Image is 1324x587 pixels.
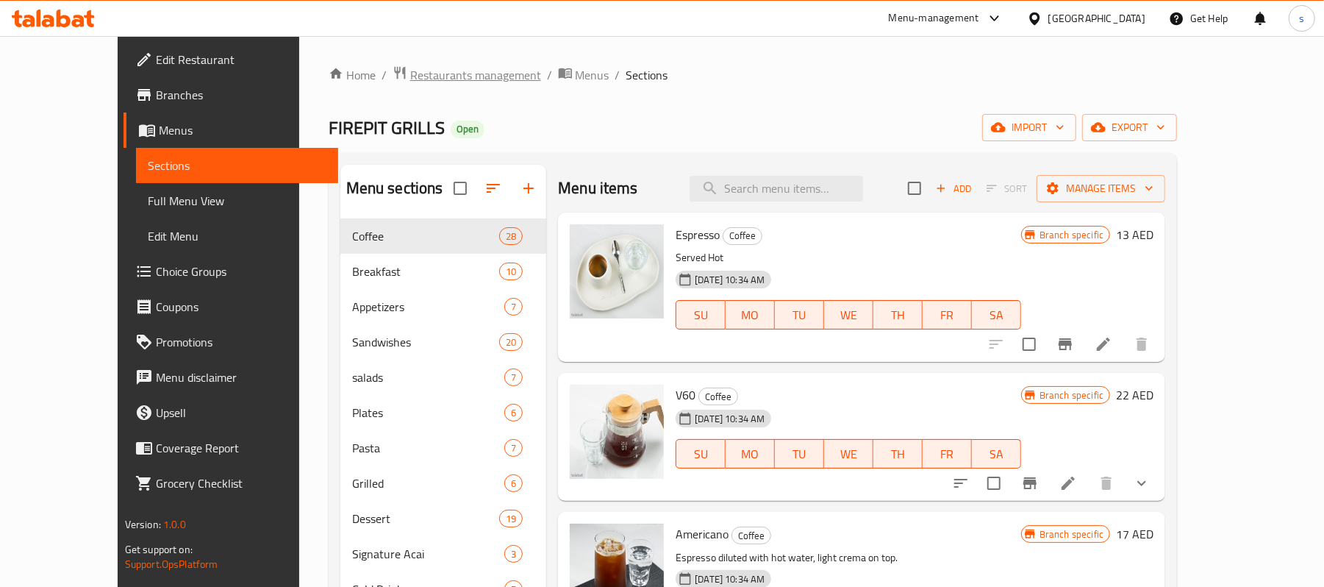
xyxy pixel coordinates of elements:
[340,289,547,324] div: Appetizers7
[340,430,547,466] div: Pasta7
[352,369,505,386] span: salads
[156,263,327,280] span: Choice Groups
[340,254,547,289] div: Breakfast10
[156,404,327,421] span: Upsell
[558,65,609,85] a: Menus
[576,66,609,84] span: Menus
[775,439,824,469] button: TU
[393,65,541,85] a: Restaurants management
[1299,10,1304,26] span: s
[124,360,339,395] a: Menu disclaimer
[504,404,523,421] div: items
[156,333,327,351] span: Promotions
[340,324,547,360] div: Sandwishes20
[352,545,505,563] span: Signature Acai
[352,227,499,245] div: Coffee
[340,218,547,254] div: Coffee28
[1116,385,1153,405] h6: 22 AED
[451,121,484,138] div: Open
[570,385,664,479] img: V60
[928,444,966,465] span: FR
[943,466,978,501] button: sort-choices
[732,527,770,544] span: Coffee
[329,111,445,144] span: FIREPIT GRILLS
[1048,179,1153,198] span: Manage items
[689,412,770,426] span: [DATE] 10:34 AM
[500,512,522,526] span: 19
[1048,327,1083,362] button: Branch-specific-item
[1048,10,1145,26] div: [GEOGRAPHIC_DATA]
[1124,466,1159,501] button: show more
[978,468,1009,499] span: Select to update
[352,439,505,457] span: Pasta
[982,114,1076,141] button: import
[899,173,930,204] span: Select section
[352,298,505,316] span: Appetizers
[124,466,339,501] a: Grocery Checklist
[830,305,867,326] span: WE
[504,369,523,386] div: items
[690,176,863,202] input: search
[352,333,499,351] span: Sandwishes
[1133,474,1151,492] svg: Show Choices
[504,474,523,492] div: items
[923,300,972,330] button: FR
[879,305,917,326] span: TH
[500,335,522,349] span: 20
[978,305,1015,326] span: SA
[873,439,923,469] button: TH
[148,192,327,210] span: Full Menu View
[500,265,522,279] span: 10
[136,183,339,218] a: Full Menu View
[689,273,770,287] span: [DATE] 10:34 AM
[352,263,499,280] span: Breakfast
[505,547,522,561] span: 3
[879,444,917,465] span: TH
[1034,388,1109,402] span: Branch specific
[511,171,546,206] button: Add section
[972,300,1021,330] button: SA
[156,51,327,68] span: Edit Restaurant
[451,123,484,135] span: Open
[499,227,523,245] div: items
[723,227,762,244] span: Coffee
[124,42,339,77] a: Edit Restaurant
[352,474,505,492] div: Grilled
[329,66,376,84] a: Home
[125,540,193,559] span: Get support on:
[781,305,818,326] span: TU
[873,300,923,330] button: TH
[698,388,738,405] div: Coffee
[148,157,327,174] span: Sections
[731,527,771,544] div: Coffee
[346,177,443,199] h2: Menu sections
[124,113,339,148] a: Menus
[124,77,339,113] a: Branches
[682,444,720,465] span: SU
[676,384,695,406] span: V60
[125,555,218,574] a: Support.OpsPlatform
[676,300,726,330] button: SU
[124,430,339,466] a: Coverage Report
[930,177,977,200] button: Add
[340,536,547,572] div: Signature Acai3
[136,148,339,183] a: Sections
[505,300,522,314] span: 7
[689,572,770,586] span: [DATE] 10:34 AM
[156,439,327,457] span: Coverage Report
[505,441,522,455] span: 7
[1014,329,1045,360] span: Select to update
[1095,335,1112,353] a: Edit menu item
[156,86,327,104] span: Branches
[499,263,523,280] div: items
[352,404,505,421] span: Plates
[1089,466,1124,501] button: delete
[676,549,1021,567] p: Espresso diluted with hot water, light crema on top.
[124,395,339,430] a: Upsell
[124,254,339,289] a: Choice Groups
[504,298,523,316] div: items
